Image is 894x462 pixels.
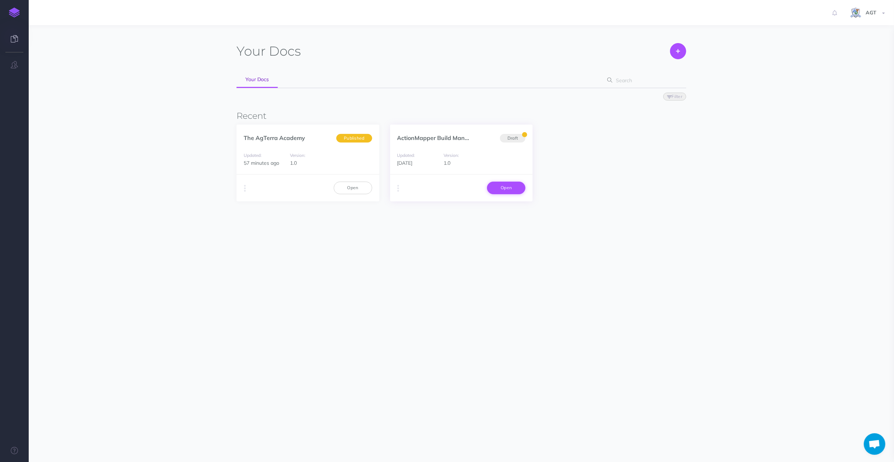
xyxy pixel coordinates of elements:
a: Open chat [864,433,885,455]
a: The AgTerra Academy [244,134,305,141]
small: Updated: [244,153,262,158]
span: Your [237,43,266,59]
img: logo-mark.svg [9,8,20,18]
small: Updated: [397,153,415,158]
span: 1.0 [290,160,297,166]
a: Open [487,182,525,194]
i: More actions [398,183,399,193]
small: Version: [290,153,305,158]
span: 57 minutes ago [244,160,279,166]
input: Search [614,74,675,87]
span: AGT [862,9,880,16]
h1: Docs [237,43,301,59]
a: Your Docs [237,72,278,88]
button: Filter [663,93,686,101]
span: Your Docs [245,76,269,83]
a: Open [334,182,372,194]
img: iCxL6hB4gPtK36lnwjqkK90dLekSAv8p9JC67nPZ.png [849,7,862,19]
small: Version: [444,153,459,158]
i: More actions [244,183,246,193]
h3: Recent [237,111,686,121]
span: 1.0 [444,160,450,166]
span: [DATE] [397,160,413,166]
a: ActionMapper Build Man... [397,134,469,141]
